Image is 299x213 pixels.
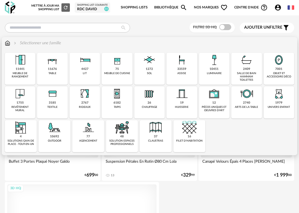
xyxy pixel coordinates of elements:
div: objet et accessoire déco [266,72,292,79]
span: 329 [183,173,191,177]
div: meuble de rangement [7,72,33,79]
div: 75 [115,67,119,71]
div: outdoor [48,139,61,143]
div: 2409 [243,67,250,71]
div: solution espaces professionnels [108,139,136,146]
div: meuble de cuisine [104,72,130,75]
div: 37 [154,135,157,139]
span: Refresh icon [63,6,68,9]
span: Account Circle icon [274,4,284,11]
div: tapis [114,105,121,109]
div: 26 [148,101,151,105]
div: 3D HQ [8,185,24,192]
div: luminaire [207,72,222,75]
img: UniqueOeuvre.png [207,86,221,101]
span: Account Circle icon [274,4,282,11]
img: OXP [5,2,15,14]
div: rideaux [79,105,91,109]
div: chauffage [142,105,157,109]
a: Shopping Lists [121,1,148,14]
img: Meuble%20de%20rangement.png [13,53,27,67]
div: 12 [212,101,216,105]
div: Shopping List courante [77,4,108,7]
img: Papier%20peint.png [13,86,27,101]
img: Textile.png [45,86,60,101]
div: 13 [111,174,114,177]
span: Help Circle Outline icon [260,4,268,11]
img: svg+xml;base64,PHN2ZyB3aWR0aD0iMTYiIGhlaWdodD0iMTciIHZpZXdCb3g9IjAgMCAxNiAxNyIgZmlsbD0ibm9uZSIgeG... [5,40,10,46]
div: 48 [120,135,124,139]
div: € 99 [181,173,195,177]
span: 699 [86,173,95,177]
div: RDC David [77,7,108,12]
div: filet d'habitation [176,139,203,143]
div: 33559 [177,67,186,71]
div: 2740 [243,101,250,105]
div: € 00 [274,173,292,177]
div: pièces uniques et oeuvres d'art [201,105,228,112]
img: Salle%20de%20bain.png [239,53,254,67]
a: BibliothèqueMagnify icon [154,1,187,14]
img: Assise.png [175,53,189,67]
div: 1755 [17,101,24,105]
span: Filter icon [282,24,290,31]
div: table [48,72,56,75]
div: huisserie [175,105,188,109]
div: € 00 [85,173,98,177]
div: univers enfant [268,105,290,109]
div: Canapé Velours Épais 4 Places [PERSON_NAME] [201,158,292,170]
div: textile [47,105,58,109]
div: 10451 [210,67,219,71]
div: solutions gain de place - tout-en-un [7,139,35,146]
img: Miroir.png [272,53,286,67]
div: claustras [148,139,163,143]
div: 1979 [275,101,282,105]
div: 77 [86,135,90,139]
img: Huiserie.png [175,86,189,101]
span: 1 999 [276,173,288,177]
div: 6182 [114,101,121,105]
div: salle de bain hammam toilettes [233,72,260,82]
div: lit [83,72,87,75]
img: Tapis.png [110,86,124,101]
div: sol [147,72,152,75]
div: revêtement mural [7,105,33,112]
div: 3185 [49,101,56,105]
div: arts de la table [235,105,258,109]
div: 2767 [81,101,89,105]
div: 11676 [48,67,57,71]
div: 4427 [81,67,89,71]
span: Centre d'aideHelp Circle Outline icon [234,4,268,11]
span: Filtre 3D HQ [193,25,217,29]
div: 19 [180,101,184,105]
div: 11441 [16,67,25,71]
img: ArtTable.png [239,86,254,101]
img: Radiateur.png [142,86,157,101]
img: Sol.png [142,53,157,67]
img: Agencement.png [81,120,95,135]
img: Rideaux.png [78,86,92,101]
img: Cloison.png [148,120,163,135]
span: Ajouter un [244,25,269,30]
span: Magnify icon [180,4,187,11]
div: 7001 [275,67,282,71]
div: Suspension Pétales En Rotin Ø80 Cm Lola [104,158,195,170]
span: Heart Outline icon [220,4,228,11]
div: 4 [20,135,22,139]
img: svg+xml;base64,PHN2ZyB3aWR0aD0iMTYiIGhlaWdodD0iMTYiIHZpZXdCb3g9IjAgMCAxNiAxNiIgZmlsbD0ibm9uZSIgeG... [13,40,17,46]
div: 1272 [146,67,153,71]
span: 14 [104,7,109,11]
div: Sélectionner une famille [13,40,61,46]
div: Buffet 3 Portes Plaqué Noyer Galdo [7,158,98,170]
span: Nos marques [194,1,228,14]
img: Rangement.png [110,53,124,67]
img: fr [288,4,294,11]
button: Ajouter unfiltre Filter icon [240,23,294,33]
div: 16 [188,135,191,139]
a: Shopping List courante RDC David 14 [77,4,108,11]
div: Mettre à jour ma Shopping List [31,3,70,12]
img: filet.png [182,120,197,135]
img: Table.png [45,53,60,67]
img: Literie.png [78,53,92,67]
img: ToutEnUn.png [14,120,28,135]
